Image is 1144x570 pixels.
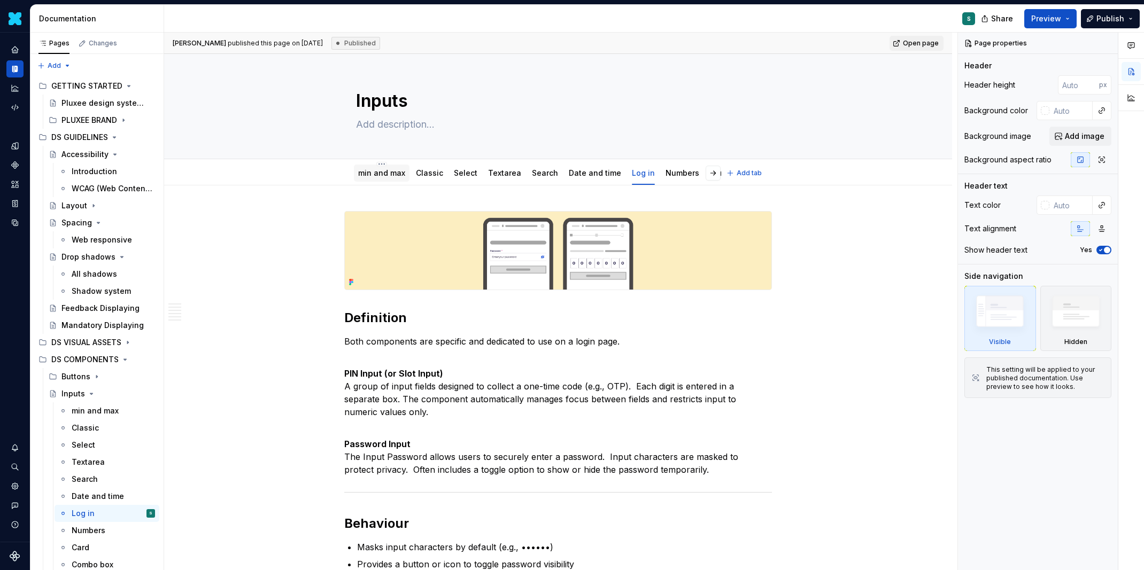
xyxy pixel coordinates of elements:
[661,161,704,184] div: Numbers
[358,168,405,177] a: min and max
[48,61,61,70] span: Add
[628,161,659,184] div: Log in
[344,425,772,476] p: The Input Password allows users to securely enter a password. Input characters are masked to prot...
[44,385,159,402] a: Inputs
[1096,13,1124,24] span: Publish
[357,541,772,553] p: Masks input characters by default (e.g., ••••••)
[964,131,1031,142] div: Background image
[34,334,159,351] div: DS VISUAL ASSETS
[55,231,159,248] a: Web responsive
[723,166,767,181] button: Add tab
[1081,9,1140,28] button: Publish
[51,81,122,91] div: GETTING STARTED
[44,112,159,129] div: PLUXEE BRAND
[72,269,117,279] div: All shadows
[964,60,992,71] div: Header
[55,505,159,522] a: Log inS
[72,508,95,519] div: Log in
[44,248,159,266] a: Drop shadows
[51,337,121,348] div: DS VISUAL ASSETS
[6,176,24,193] a: Assets
[55,522,159,539] a: Numbers
[737,169,762,177] span: Add tab
[991,13,1013,24] span: Share
[61,98,150,108] div: Pluxee design system documentation
[986,365,1104,391] div: This setting will be applied to your published documentation. Use preview to see how it looks.
[44,95,159,112] a: Pluxee design system documentation
[666,168,699,177] a: Numbers
[61,115,117,126] div: PLUXEE BRAND
[72,166,117,177] div: Introduction
[632,168,655,177] a: Log in
[1049,127,1111,146] button: Add image
[72,235,132,245] div: Web responsive
[72,474,98,485] div: Search
[6,458,24,475] button: Search ⌘K
[1064,338,1087,346] div: Hidden
[6,157,24,174] a: Components
[61,217,92,228] div: Spacing
[1058,75,1099,95] input: Auto
[964,105,1028,116] div: Background color
[964,154,1052,165] div: Background aspect ratio
[6,195,24,212] a: Storybook stories
[967,14,971,23] div: S
[72,457,105,467] div: Textarea
[34,351,159,368] div: DS COMPONENTS
[450,161,482,184] div: Select
[55,539,159,556] a: Card
[61,149,109,160] div: Accessibility
[10,551,20,561] svg: Supernova Logo
[488,168,521,177] a: Textarea
[532,168,558,177] a: Search
[976,9,1020,28] button: Share
[1024,9,1077,28] button: Preview
[34,58,74,73] button: Add
[51,354,119,365] div: DS COMPONENTS
[565,161,625,184] div: Date and time
[344,515,772,532] h2: Behaviour
[1065,131,1104,142] span: Add image
[344,354,772,418] p: A group of input fields designed to collect a one-time code (e.g., OTP). Each digit is entered in...
[44,197,159,214] a: Layout
[484,161,525,184] div: Textarea
[6,214,24,231] a: Data sources
[55,419,159,436] a: Classic
[9,12,21,25] img: 8442b5b3-d95e-456d-8131-d61e917d6403.png
[964,200,1001,210] div: Text color
[44,146,159,163] a: Accessibility
[569,168,621,177] a: Date and time
[55,266,159,283] a: All shadows
[344,309,772,326] h2: Definition
[345,212,771,290] img: 9d05a789-15fb-4562-9a3d-95cbc1783d31.png
[72,525,105,536] div: Numbers
[331,37,380,50] div: Published
[55,471,159,488] a: Search
[6,80,24,97] a: Analytics
[61,200,87,211] div: Layout
[72,559,113,570] div: Combo box
[6,478,24,495] a: Settings
[964,80,1015,90] div: Header height
[6,497,24,514] button: Contact support
[1040,286,1112,351] div: Hidden
[44,300,159,317] a: Feedback Displaying
[44,214,159,231] a: Spacing
[55,436,159,454] a: Select
[6,41,24,58] div: Home
[890,36,944,51] a: Open page
[61,388,85,399] div: Inputs
[344,368,443,379] strong: PIN Input (or Slot Input)
[989,338,1011,346] div: Visible
[173,39,323,48] span: published this page on [DATE]
[6,439,24,456] div: Notifications
[354,88,758,114] textarea: Inputs
[44,317,159,334] a: Mandatory Displaying
[344,439,411,449] strong: Password Input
